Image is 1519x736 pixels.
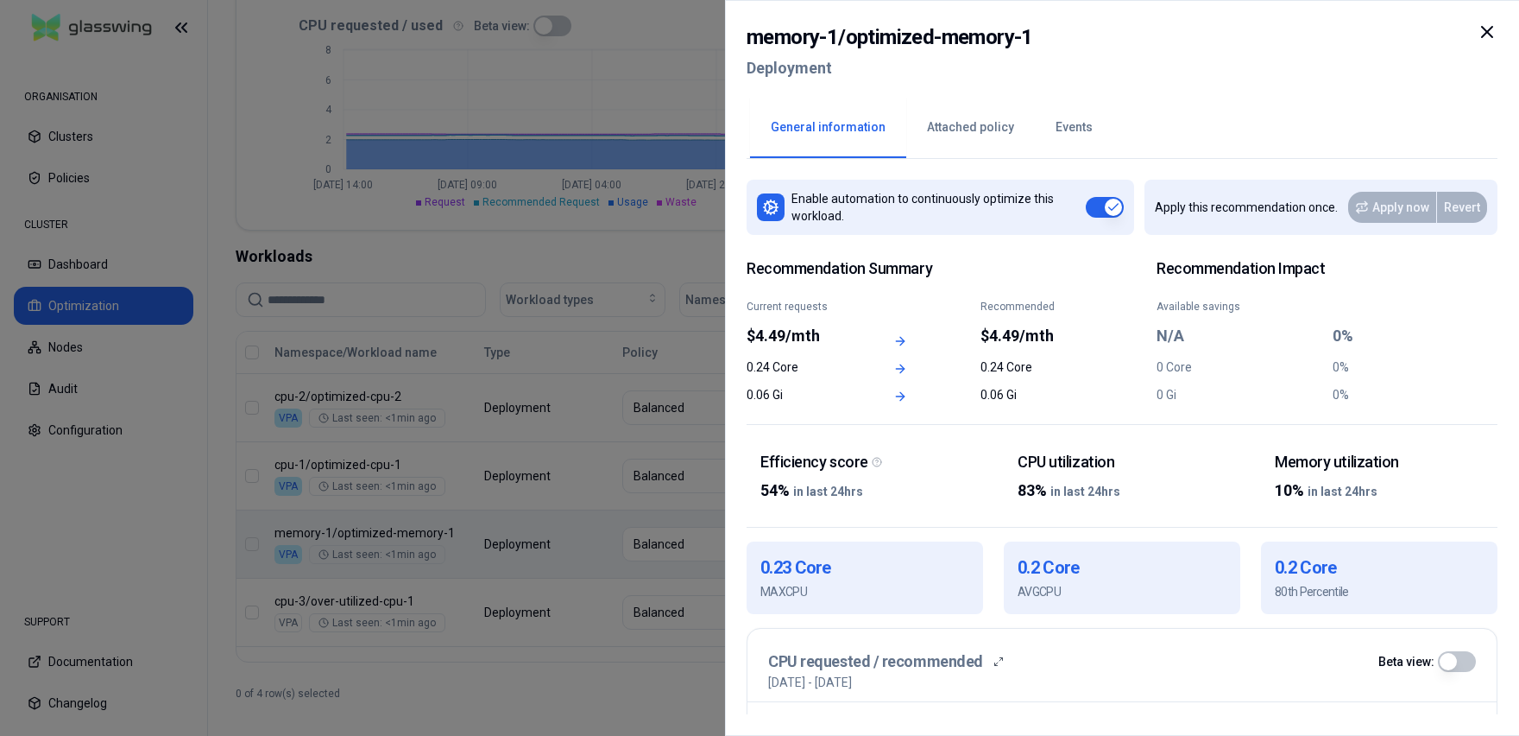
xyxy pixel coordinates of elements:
p: Enable automation to continuously optimize this workload. [791,190,1086,225]
div: 83% [1018,479,1226,503]
div: Memory utilization [1275,453,1484,473]
p: MAX CPU [760,583,969,600]
h1: 0.23 Core [760,555,969,580]
button: Attached policy [906,98,1035,158]
h2: Recommendation Impact [1157,259,1497,279]
button: Events [1035,98,1113,158]
div: N/A [1157,324,1322,348]
div: 0 Core [1157,358,1322,376]
h3: CPU requested / recommended [768,650,983,674]
div: Recommended [980,300,1087,314]
label: Beta view: [1378,656,1434,668]
div: Current requests [747,300,854,314]
h1: 0.2 Core [1018,555,1226,580]
h2: Deployment [747,53,1033,84]
div: Efficiency score [760,453,969,473]
span: in last 24hrs [793,485,863,498]
div: 0.06 Gi [980,386,1087,403]
div: 0.24 Core [980,358,1087,376]
span: in last 24hrs [1308,485,1377,498]
div: 0.24 Core [747,358,854,376]
div: 0% [1333,386,1498,403]
p: Apply this recommendation once. [1155,199,1338,216]
div: 0% [1333,358,1498,376]
span: Recommendation Summary [747,259,1087,279]
div: 0 Gi [1157,386,1322,403]
div: $4.49/mth [747,324,854,348]
h2: memory-1 / optimized-memory-1 [747,22,1033,53]
p: [DATE] - [DATE] [768,674,852,691]
div: Available savings [1157,300,1322,314]
div: 0.06 Gi [747,386,854,403]
button: General information [750,98,906,158]
div: 10% [1275,479,1484,503]
div: 54% [760,479,969,503]
div: 0% [1333,324,1498,348]
p: 80th Percentile [1275,583,1484,600]
h1: 0.2 Core [1275,555,1484,580]
p: AVG CPU [1018,583,1226,600]
div: $4.49/mth [980,324,1087,348]
span: in last 24hrs [1050,485,1120,498]
div: CPU utilization [1018,453,1226,473]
